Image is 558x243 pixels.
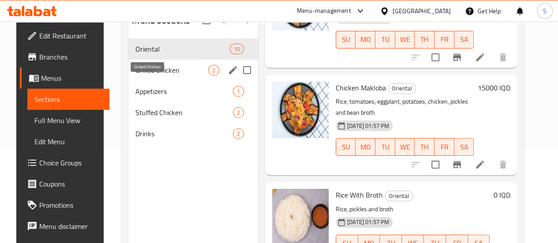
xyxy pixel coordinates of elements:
nav: Menu sections [128,35,258,148]
span: Full Menu View [34,115,102,126]
span: TH [418,33,431,46]
div: items [233,107,244,118]
a: Choice Groups [20,152,109,173]
span: [DATE] 01:57 PM [344,218,393,226]
span: Sections [34,94,102,105]
span: Oriental [388,83,416,93]
a: Branches [20,46,109,67]
div: items [233,86,244,97]
span: TH [418,141,431,153]
span: Appetizers [135,86,233,97]
a: Edit menu item [475,52,485,63]
button: SU [336,138,356,156]
div: [GEOGRAPHIC_DATA] [393,6,451,16]
div: Stuffed Chicken2 [128,102,258,123]
span: 1 [233,87,243,96]
button: WE [395,138,415,156]
span: WE [399,33,412,46]
span: S [543,6,547,16]
span: 2 [233,130,243,138]
span: Promotions [39,200,102,210]
button: WE [395,31,415,49]
span: Menus [41,73,102,83]
span: 2 [233,108,243,117]
button: FR [434,31,454,49]
button: MO [356,31,375,49]
span: MO [359,141,372,153]
img: Chicken Makloba [272,82,329,138]
p: Rice, tomatoes, eggplant, potatoes, chicken, pickles and bean broth [336,96,474,118]
span: FR [438,141,451,153]
span: SA [458,141,471,153]
a: Promotions [20,194,109,216]
span: Coupons [39,179,102,189]
span: Select to update [426,155,445,174]
span: Oriental [135,44,229,54]
span: TU [379,141,392,153]
span: 10 [230,45,243,53]
span: Chicken Makloba [336,81,386,94]
div: Oriental10 [128,38,258,60]
span: TU [379,33,392,46]
button: MO [356,138,375,156]
button: TH [415,31,434,49]
span: Stuffed Chicken [135,107,233,118]
span: SU [340,33,352,46]
h6: 15000 IQD [477,82,510,94]
a: Edit menu item [475,159,485,170]
button: TU [375,31,395,49]
span: Grilled Chicken [135,65,208,75]
h6: 0 IQD [493,189,510,201]
span: Edit Menu [34,136,102,147]
span: WE [399,141,412,153]
span: Oriental [385,191,412,201]
button: edit [226,64,240,77]
div: Grilled Chicken2edit [128,60,258,81]
a: Menu disclaimer [20,216,109,237]
button: TU [375,138,395,156]
span: Edit Restaurant [39,30,102,41]
span: Menu disclaimer [39,221,102,232]
span: SA [458,33,471,46]
div: Drinks2 [128,123,258,144]
a: Menus [20,67,109,89]
span: FR [438,33,451,46]
span: Branches [39,52,102,62]
button: Branch-specific-item [446,154,468,175]
span: 2 [209,66,219,75]
div: items [208,65,219,75]
button: SU [336,31,356,49]
div: Oriental [388,83,416,94]
span: Rice With Broth [336,188,383,202]
div: Appetizers1 [128,81,258,102]
span: Drinks [135,128,233,139]
span: Select to update [426,48,445,67]
div: Menu-management [297,6,351,16]
span: SU [340,141,352,153]
a: Sections [27,89,109,110]
button: TH [415,138,434,156]
span: MO [359,33,372,46]
a: Full Menu View [27,110,109,131]
span: Choice Groups [39,157,102,168]
button: SA [454,138,474,156]
button: SA [454,31,474,49]
div: items [233,128,244,139]
a: Edit Restaurant [20,25,109,46]
p: Rice, pickles and broth [336,204,490,215]
button: Branch-specific-item [446,47,468,68]
button: FR [434,138,454,156]
a: Edit Menu [27,131,109,152]
div: items [230,44,244,54]
button: delete [492,47,513,68]
div: Oriental [385,191,413,201]
a: Coupons [20,173,109,194]
span: [DATE] 01:57 PM [344,122,393,130]
button: delete [492,154,513,175]
h2: Menu sections [132,14,190,27]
